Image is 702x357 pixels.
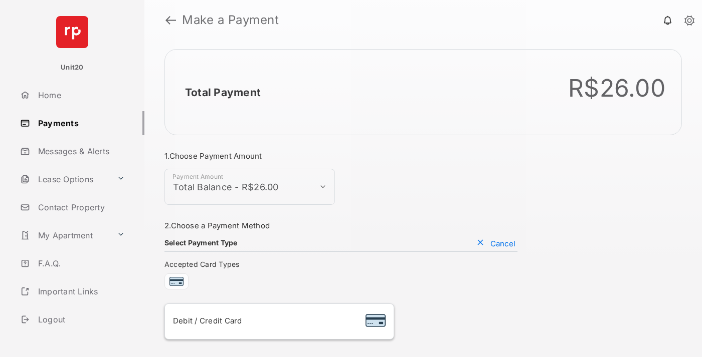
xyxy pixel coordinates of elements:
h3: 2. Choose a Payment Method [164,221,517,230]
a: F.A.Q. [16,251,144,275]
a: Payments [16,111,144,135]
img: svg+xml;base64,PHN2ZyB4bWxucz0iaHR0cDovL3d3dy53My5vcmcvMjAwMC9zdmciIHdpZHRoPSI2NCIgaGVpZ2h0PSI2NC... [56,16,88,48]
h4: Select Payment Type [164,238,238,247]
h3: 1. Choose Payment Amount [164,151,517,161]
span: Debit / Credit Card [173,316,242,325]
a: Contact Property [16,195,144,219]
button: Cancel [474,238,517,248]
a: Messages & Alerts [16,139,144,163]
a: Home [16,83,144,107]
p: Unit20 [61,63,84,73]
div: R$26.00 [568,74,665,103]
span: Accepted Card Types [164,260,244,268]
strong: Make a Payment [182,14,279,26]
h2: Total Payment [185,86,261,99]
a: Important Links [16,279,129,303]
a: My Apartment [16,223,113,247]
a: Lease Options [16,167,113,191]
a: Logout [16,307,144,331]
